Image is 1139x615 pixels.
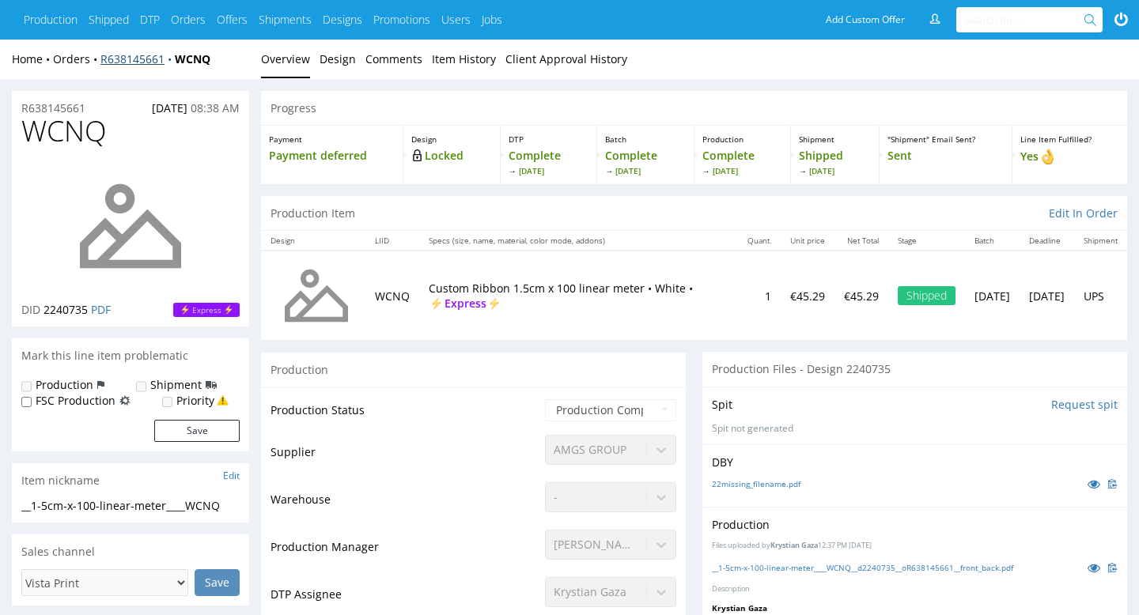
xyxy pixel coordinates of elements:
th: Specs (size, name, material, color mode, addons) [419,231,738,251]
td: [DATE] [1020,251,1074,340]
span: 08:38 AM [191,100,240,115]
input: Save [195,569,240,596]
a: __1-5cm-x-100-linear-meter____WCNQ__d2240735__oR638145661__front_back.pdf [712,562,1013,573]
img: no_design.png [67,163,194,289]
span: [DATE] [702,165,782,176]
p: Shipped [799,148,871,176]
p: Complete [605,148,685,176]
td: 1 [738,251,781,340]
span: Krystian Gaza [770,540,818,550]
span: [DATE] [509,165,588,176]
a: Design [320,40,356,78]
a: Users [441,12,471,28]
p: Production Item [271,206,355,221]
td: Warehouse [271,481,541,528]
span: [DATE] [799,165,871,176]
a: DTP [140,12,160,28]
td: €45.29 [781,251,834,340]
td: €45.29 [834,251,888,340]
div: __1-5cm-x-100-linear-meter____WCNQ [21,498,240,514]
span: [DATE] [605,165,685,176]
button: Save [154,420,240,442]
img: icon-shipping-flag.svg [206,377,217,393]
img: icon-fsc-production-flag.svg [119,393,131,409]
a: Promotions [373,12,430,28]
div: Item nickname [12,463,249,498]
span: 2240735 [44,302,88,317]
input: Search for... [966,7,1087,32]
p: Locked [411,148,491,164]
a: Edit [223,469,240,482]
td: Supplier [271,433,541,481]
a: Add Custom Offer [817,7,914,32]
a: Item History [432,40,496,78]
span: Krystian Gaza [712,602,767,613]
a: Home [12,51,53,66]
th: Unit price [781,231,834,251]
p: Line Item Fulfilled? [1020,134,1119,145]
div: Mark this line item problematic [12,338,249,373]
p: Batch [605,134,685,145]
p: Description [712,584,1118,594]
span: DID [21,302,40,317]
a: Orders [53,51,100,66]
th: Design [261,231,365,251]
th: Stage [888,231,965,251]
a: Designs [323,12,362,28]
a: Edit In Order [1049,206,1118,221]
td: WCNQ [365,251,419,340]
span: Express [429,296,502,311]
td: Production Status [271,398,541,433]
p: Design [411,134,491,145]
th: Batch [965,231,1020,251]
a: Jobs [482,12,502,28]
p: DBY [712,455,1118,470]
div: Production Files - Design 2240735 [702,352,1127,387]
p: Sent [887,148,1003,164]
img: icon-production-flag.svg [97,377,104,393]
span: [DATE] [152,100,187,115]
div: Shipped [898,286,955,305]
img: no_design.png [277,256,356,335]
img: clipboard.svg [1108,479,1118,489]
input: Request spit [1051,397,1118,413]
p: DTP [509,134,588,145]
p: Custom Ribbon 1.5cm x 100 linear meter • White • [429,281,728,311]
p: Spit [712,397,732,413]
div: Progress [261,91,1127,126]
p: Complete [509,148,588,176]
label: FSC Production [36,393,115,409]
th: Net Total [834,231,888,251]
td: Production Manager [271,528,541,575]
label: Shipment [150,377,202,393]
span: Express [178,303,236,317]
img: yellow_warning_triangle.png [217,394,229,406]
th: LIID [365,231,419,251]
th: Deadline [1020,231,1074,251]
label: Priority [176,393,214,409]
a: R638145661 [100,51,175,66]
div: Production [261,352,686,387]
td: UPS [1074,251,1127,340]
p: Shipment [799,134,871,145]
div: Sales channel [12,534,249,569]
span: WCNQ [21,115,107,147]
p: Production [712,517,770,533]
a: 22missing_filename.pdf [712,478,800,489]
p: Production [702,134,782,145]
a: R638145661 [21,100,85,116]
label: Production [36,377,93,393]
a: Comments [365,40,422,78]
p: "Shipment" Email Sent? [887,134,1003,145]
a: WCNQ [175,51,210,66]
p: Files uploaded by 12:37 PM [DATE] [712,541,1118,551]
p: Payment deferred [269,148,395,164]
img: clipboard.svg [1108,563,1118,572]
a: Offers [217,12,248,28]
th: Quant. [738,231,781,251]
a: Shipped [89,12,129,28]
th: Shipment [1074,231,1127,251]
a: Shipments [259,12,312,28]
td: [DATE] [965,251,1020,340]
